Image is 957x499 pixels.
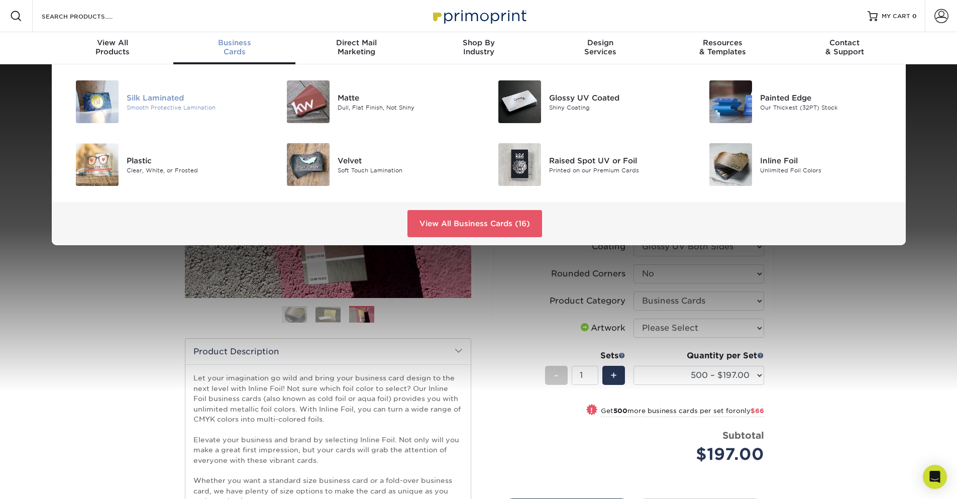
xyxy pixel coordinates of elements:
[338,103,471,112] div: Dull, Flat Finish, Not Shiny
[923,465,947,489] div: Open Intercom Messenger
[295,38,417,47] span: Direct Mail
[64,76,260,127] a: Silk Laminated Business Cards Silk Laminated Smooth Protective Lamination
[52,32,174,64] a: View AllProducts
[287,143,330,186] img: Velvet Business Cards
[760,103,893,112] div: Our Thickest (32PT) Stock
[407,210,542,237] a: View All Business Cards (16)
[127,103,260,112] div: Smooth Protective Lamination
[127,155,260,166] div: Plastic
[64,139,260,190] a: Plastic Business Cards Plastic Clear, White, or Frosted
[486,139,683,190] a: Raised Spot UV or Foil Business Cards Raised Spot UV or Foil Printed on our Premium Cards
[429,5,529,27] img: Primoprint
[76,80,119,123] img: Silk Laminated Business Cards
[662,38,784,56] div: & Templates
[540,32,662,64] a: DesignServices
[549,166,682,174] div: Printed on our Premium Cards
[784,38,906,56] div: & Support
[52,38,174,56] div: Products
[540,38,662,56] div: Services
[338,155,471,166] div: Velvet
[76,143,119,186] img: Plastic Business Cards
[275,139,471,190] a: Velvet Business Cards Velvet Soft Touch Lamination
[751,407,764,415] span: $66
[287,80,330,123] img: Matte Business Cards
[338,92,471,103] div: Matte
[173,38,295,56] div: Cards
[709,143,752,186] img: Inline Foil Business Cards
[697,139,894,190] a: Inline Foil Business Cards Inline Foil Unlimited Foil Colors
[417,32,540,64] a: Shop ByIndustry
[760,166,893,174] div: Unlimited Foil Colors
[601,407,764,417] small: Get more business cards per set for
[590,405,593,416] span: !
[662,32,784,64] a: Resources& Templates
[3,468,85,495] iframe: Google Customer Reviews
[784,38,906,47] span: Contact
[882,12,910,21] span: MY CART
[641,442,764,466] div: $197.00
[912,13,917,20] span: 0
[417,38,540,47] span: Shop By
[549,103,682,112] div: Shiny Coating
[417,38,540,56] div: Industry
[295,38,417,56] div: Marketing
[52,38,174,47] span: View All
[127,166,260,174] div: Clear, White, or Frosted
[722,430,764,441] strong: Subtotal
[709,80,752,123] img: Painted Edge Business Cards
[697,76,894,127] a: Painted Edge Business Cards Painted Edge Our Thickest (32PT) Stock
[662,38,784,47] span: Resources
[41,10,139,22] input: SEARCH PRODUCTS.....
[486,76,683,127] a: Glossy UV Coated Business Cards Glossy UV Coated Shiny Coating
[173,38,295,47] span: Business
[760,92,893,103] div: Painted Edge
[498,143,541,186] img: Raised Spot UV or Foil Business Cards
[540,38,662,47] span: Design
[127,92,260,103] div: Silk Laminated
[760,155,893,166] div: Inline Foil
[498,80,541,123] img: Glossy UV Coated Business Cards
[275,76,471,127] a: Matte Business Cards Matte Dull, Flat Finish, Not Shiny
[549,92,682,103] div: Glossy UV Coated
[784,32,906,64] a: Contact& Support
[173,32,295,64] a: BusinessCards
[338,166,471,174] div: Soft Touch Lamination
[613,407,627,415] strong: 500
[736,407,764,415] span: only
[295,32,417,64] a: Direct MailMarketing
[549,155,682,166] div: Raised Spot UV or Foil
